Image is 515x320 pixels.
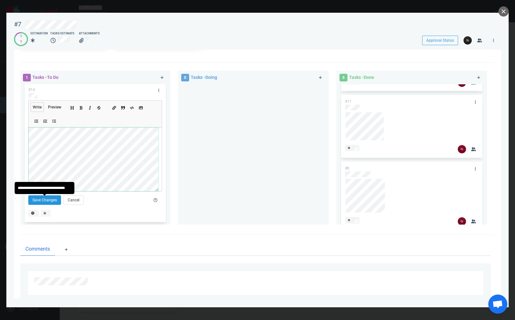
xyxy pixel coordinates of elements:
[458,217,466,226] img: 26
[33,117,39,124] button: Add unordered list
[31,31,48,36] div: Estimation
[458,145,466,153] img: 26
[96,104,102,111] button: Add strikethrough text
[78,104,84,111] button: Add bold text
[50,31,76,36] div: Tasks Estimate
[79,31,100,36] div: Attachments
[31,102,44,112] button: Write
[23,74,31,81] span: 1
[42,117,48,124] button: Add ordered list
[181,74,189,81] span: 0
[32,75,58,80] span: Tasks - To Do
[14,20,21,28] div: #7
[28,195,61,205] button: Save Changes
[464,36,472,45] img: 26
[340,74,347,81] span: 5
[191,75,217,80] span: Tasks - Doing
[129,104,135,111] button: Insert code
[69,104,75,111] button: Add header
[111,104,117,111] button: Add a link
[349,75,374,80] span: Tasks - Done
[138,104,144,111] button: Add image
[488,295,507,314] div: Open de chat
[64,195,84,205] button: Cancel
[120,104,126,111] button: Insert a quote
[422,36,458,45] button: Approval Status
[20,39,22,45] div: 1
[20,34,22,39] div: 5
[345,166,349,170] span: #8
[46,102,64,112] button: Preview
[28,87,35,92] span: #14
[87,104,93,111] button: Add italic text
[498,6,509,17] button: close
[25,245,50,253] span: Comments
[51,117,57,124] button: Add checked list
[345,99,352,104] span: #11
